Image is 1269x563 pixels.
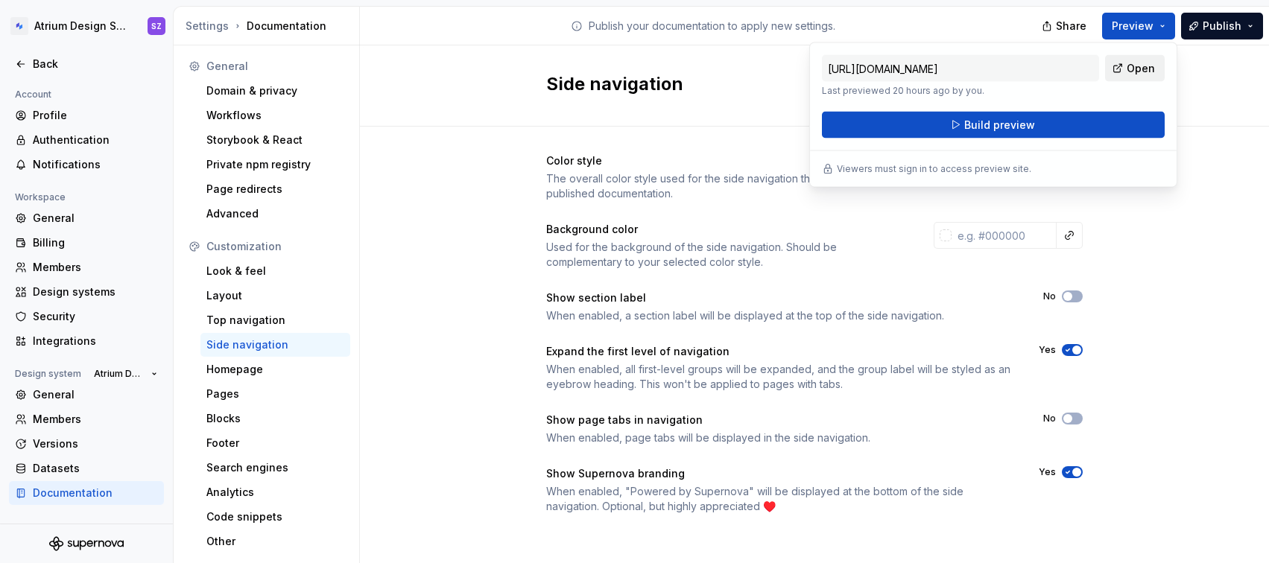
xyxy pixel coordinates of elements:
div: Billing [33,235,158,250]
div: Used for the background of the side navigation. Should be complementary to your selected color st... [546,240,907,270]
div: Design systems [33,284,158,299]
button: Preview [1102,13,1175,39]
div: Top navigation [206,313,344,328]
button: Build preview [822,112,1165,139]
div: SZ [151,20,162,32]
div: Integrations [33,334,158,349]
div: Design system [9,365,87,383]
a: Homepage [200,357,350,381]
div: Members [33,260,158,275]
div: Background color [546,222,907,237]
a: Design systems [9,280,164,304]
div: Customization [206,239,344,254]
a: Notifications [9,153,164,176]
a: Code snippets [200,505,350,529]
div: Pages [206,387,344,401]
a: Analytics [200,480,350,504]
label: Yes [1039,344,1056,356]
a: Footer [200,431,350,455]
a: Side navigation [200,333,350,357]
svg: Supernova Logo [49,536,124,551]
div: Show page tabs in navigation [546,413,1016,427]
div: Search engines [206,460,344,475]
a: General [9,383,164,407]
a: Profile [9,104,164,127]
span: Build preview [964,118,1035,133]
div: When enabled, all first-level groups will be expanded, and the group label will be styled as an e... [546,362,1012,392]
div: Blocks [206,411,344,426]
div: Show section label [546,290,1016,305]
div: Expand the first level of navigation [546,344,1012,359]
div: Side navigation [206,337,344,352]
div: Show Supernova branding [546,466,1012,481]
a: Other [200,529,350,553]
div: General [33,211,158,226]
div: The overall color style used for the side navigation throughout your published documentation. [546,171,907,201]
div: General [206,59,344,74]
div: When enabled, a section label will be displayed at the top of the side navigation. [546,308,1016,323]
a: Billing [9,231,164,255]
label: No [1043,290,1056,302]
span: Atrium Design System [94,368,145,380]
span: Share [1056,19,1086,34]
div: Domain & privacy [206,83,344,98]
div: Layout [206,288,344,303]
a: Advanced [200,202,350,226]
div: Page redirects [206,182,344,197]
div: Look & feel [206,264,344,279]
a: Page redirects [200,177,350,201]
div: Profile [33,108,158,123]
div: Members [33,412,158,427]
p: Viewers must sign in to access preview site. [837,163,1031,175]
div: Private npm registry [206,157,344,172]
span: Preview [1112,19,1154,34]
div: Datasets [33,461,158,476]
div: When enabled, page tabs will be displayed in the side navigation. [546,430,1016,445]
h2: Side navigation [546,72,1065,96]
div: General [33,387,158,402]
div: Versions [33,436,158,451]
div: Account [9,86,57,104]
a: Security [9,305,164,328]
button: Atrium Design SystemSZ [3,10,170,42]
a: Datasets [9,457,164,480]
div: Color style [546,153,907,168]
div: Footer [206,436,344,451]
div: Analytics [206,485,344,500]
a: Private npm registry [200,153,350,176]
a: Workflows [200,104,350,127]
a: Integrations [9,329,164,353]
div: Security [33,309,158,324]
span: Publish [1203,19,1241,34]
a: Authentication [9,128,164,152]
a: Blocks [200,407,350,430]
p: Last previewed 20 hours ago by you. [822,85,1099,97]
button: Publish [1181,13,1263,39]
a: Storybook & React [200,128,350,152]
div: Code snippets [206,509,344,524]
a: Top navigation [200,308,350,332]
div: Authentication [33,133,158,147]
a: Domain & privacy [200,79,350,103]
button: Share [1034,13,1096,39]
a: Open [1105,55,1165,82]
button: Settings [186,19,229,34]
div: Storybook & React [206,133,344,147]
a: Pages [200,382,350,406]
div: When enabled, "Powered by Supernova" will be displayed at the bottom of the side navigation. Opti... [546,484,1012,514]
a: Members [9,407,164,431]
div: Back [33,57,158,71]
label: Yes [1039,466,1056,478]
a: Search engines [200,456,350,480]
label: No [1043,413,1056,424]
p: Publish your documentation to apply new settings. [589,19,835,34]
a: Look & feel [200,259,350,283]
a: Members [9,255,164,279]
a: Documentation [9,481,164,505]
img: d4286e81-bf2d-465c-b469-1298f2b8eabd.png [10,17,28,35]
div: Homepage [206,362,344,377]
div: Notifications [33,157,158,172]
a: Versions [9,432,164,456]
